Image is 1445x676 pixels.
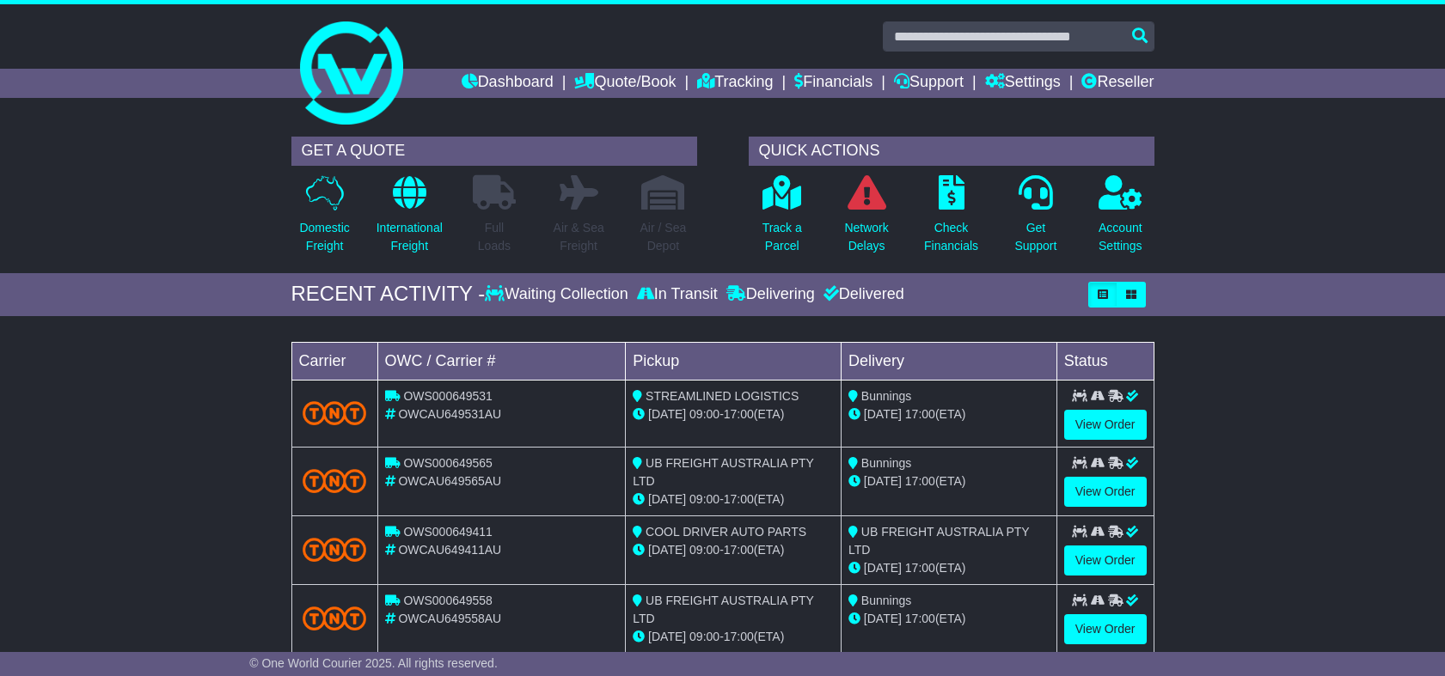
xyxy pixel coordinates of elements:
td: Carrier [291,342,377,380]
span: OWS000649411 [403,525,493,539]
p: Get Support [1014,219,1056,255]
p: International Freight [377,219,443,255]
img: TNT_Domestic.png [303,469,367,492]
span: [DATE] [864,474,902,488]
div: GET A QUOTE [291,137,697,166]
img: TNT_Domestic.png [303,538,367,561]
a: Reseller [1081,69,1154,98]
div: Delivered [819,285,904,304]
a: Track aParcel [762,174,803,265]
span: [DATE] [648,407,686,421]
span: 09:00 [689,492,719,506]
span: © One World Courier 2025. All rights reserved. [249,656,498,670]
span: OWCAU649558AU [398,612,501,625]
div: - (ETA) [633,541,834,559]
a: GetSupport [1013,174,1057,265]
span: [DATE] [864,612,902,625]
span: Bunnings [861,456,911,470]
span: [DATE] [648,543,686,557]
span: 17:00 [905,474,935,488]
img: TNT_Domestic.png [303,401,367,424]
p: Check Financials [924,219,978,255]
a: Support [894,69,964,98]
span: 09:00 [689,543,719,557]
span: 17:00 [905,612,935,625]
span: 09:00 [689,407,719,421]
span: UB FREIGHT AUSTRALIA PTY LTD [848,525,1029,557]
a: AccountSettings [1098,174,1143,265]
div: - (ETA) [633,490,834,509]
span: OWCAU649565AU [398,474,501,488]
a: View Order [1064,614,1147,644]
span: OWCAU649411AU [398,543,501,557]
div: (ETA) [848,472,1050,490]
span: UB FREIGHT AUSTRALIA PTY LTD [633,594,813,625]
div: - (ETA) [633,628,834,646]
a: Financials [794,69,873,98]
span: 17:00 [724,543,754,557]
span: OWS000649565 [403,456,493,470]
a: Settings [985,69,1061,98]
a: DomesticFreight [298,174,350,265]
span: [DATE] [864,561,902,575]
span: 17:00 [724,407,754,421]
td: Delivery [841,342,1056,380]
span: 17:00 [724,630,754,643]
a: Tracking [697,69,773,98]
div: - (ETA) [633,405,834,423]
span: [DATE] [648,630,686,643]
a: NetworkDelays [843,174,889,265]
td: OWC / Carrier # [377,342,626,380]
td: Status [1056,342,1154,380]
span: OWS000649531 [403,389,493,403]
span: OWS000649558 [403,594,493,607]
div: (ETA) [848,610,1050,628]
div: (ETA) [848,405,1050,423]
span: 17:00 [905,561,935,575]
span: UB FREIGHT AUSTRALIA PTY LTD [633,456,813,488]
span: [DATE] [648,492,686,506]
img: TNT_Domestic.png [303,606,367,630]
span: [DATE] [864,407,902,421]
span: OWCAU649531AU [398,407,501,421]
a: View Order [1064,410,1147,440]
p: Full Loads [473,219,516,255]
span: STREAMLINED LOGISTICS [646,389,799,403]
p: Network Delays [844,219,888,255]
a: CheckFinancials [923,174,979,265]
div: RECENT ACTIVITY - [291,282,486,307]
p: Domestic Freight [299,219,349,255]
div: In Transit [633,285,722,304]
p: Air / Sea Depot [640,219,687,255]
a: Quote/Book [574,69,676,98]
td: Pickup [626,342,842,380]
span: COOL DRIVER AUTO PARTS [646,525,806,539]
a: View Order [1064,545,1147,576]
p: Air & Sea Freight [554,219,604,255]
span: Bunnings [861,594,911,607]
span: 17:00 [724,492,754,506]
div: (ETA) [848,559,1050,577]
a: Dashboard [462,69,554,98]
span: 17:00 [905,407,935,421]
span: Bunnings [861,389,911,403]
span: 09:00 [689,630,719,643]
a: View Order [1064,477,1147,507]
p: Track a Parcel [762,219,802,255]
p: Account Settings [1099,219,1142,255]
div: QUICK ACTIONS [749,137,1154,166]
a: InternationalFreight [376,174,444,265]
div: Delivering [722,285,819,304]
div: Waiting Collection [485,285,632,304]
